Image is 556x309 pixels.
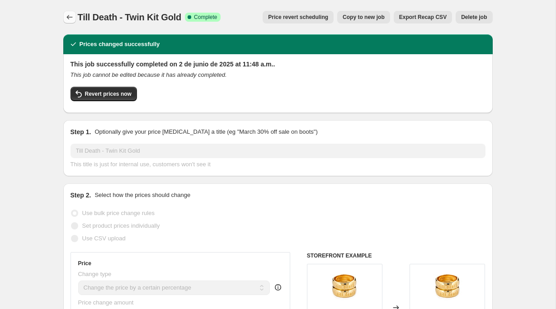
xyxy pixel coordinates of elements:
span: Use CSV upload [82,235,126,242]
span: Delete job [461,14,487,21]
button: Revert prices now [71,87,137,101]
span: Set product prices individually [82,222,160,229]
span: Use bulk price change rules [82,210,155,216]
span: Change type [78,271,112,277]
i: This job cannot be edited because it has already completed. [71,71,227,78]
button: Delete job [456,11,492,23]
h3: Price [78,260,91,267]
span: This title is just for internal use, customers won't see it [71,161,211,168]
h2: Step 1. [71,127,91,136]
h6: STOREFRONT EXAMPLE [307,252,485,259]
button: Copy to new job [337,11,390,23]
h2: Step 2. [71,191,91,200]
span: Complete [194,14,217,21]
button: Price revert scheduling [263,11,334,23]
input: 30% off holiday sale [71,144,485,158]
button: Export Recap CSV [394,11,452,23]
p: Select how the prices should change [94,191,190,200]
div: help [273,283,283,292]
h2: This job successfully completed on 2 de junio de 2025 at 11:48 a.m.. [71,60,485,69]
span: Till Death - Twin Kit Gold [78,12,182,22]
span: Revert prices now [85,90,132,98]
button: Price change jobs [63,11,76,23]
span: Export Recap CSV [399,14,447,21]
span: Price change amount [78,299,134,306]
p: Optionally give your price [MEDICAL_DATA] a title (eg "March 30% off sale on boots") [94,127,317,136]
span: Price revert scheduling [268,14,328,21]
span: Copy to new job [343,14,385,21]
h2: Prices changed successfully [80,40,160,49]
img: ring_0010_TillDeathRing-TwinKitXL_Gold_Gold_80x.jpg [429,269,466,305]
img: ring_0010_TillDeathRing-TwinKitXL_Gold_Gold_80x.jpg [326,269,363,305]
